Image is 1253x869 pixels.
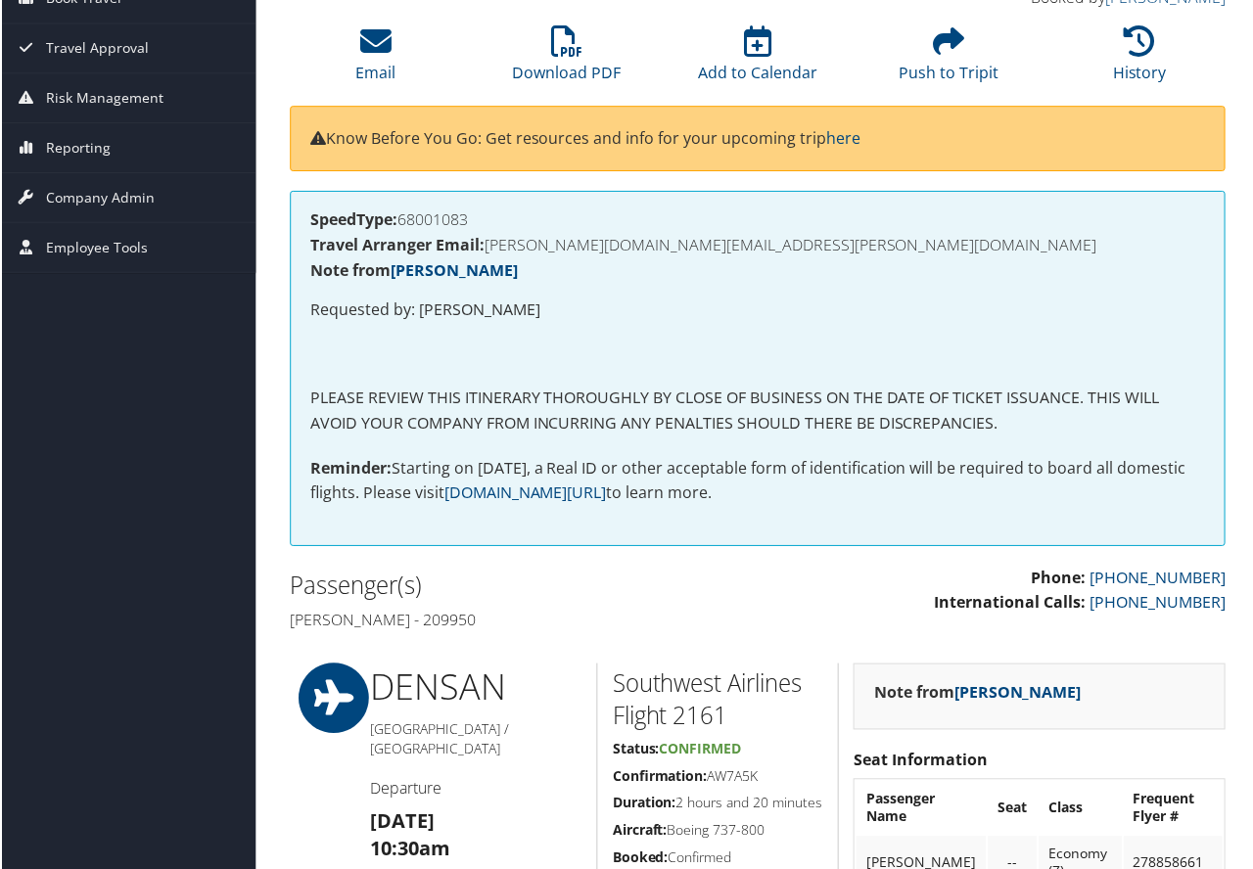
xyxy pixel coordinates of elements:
[954,682,1082,704] a: [PERSON_NAME]
[612,849,823,869] h5: Confirmed
[354,36,394,83] a: Email
[369,664,581,713] h1: DEN SAN
[44,173,153,222] span: Company Admin
[390,259,517,281] a: [PERSON_NAME]
[935,592,1087,614] strong: International Calls:
[309,211,1206,227] h4: 68001083
[612,768,707,787] strong: Confirmation:
[612,822,823,842] h5: Boeing 737-800
[1125,783,1224,836] th: Frequent Flyer #
[309,126,1206,152] p: Know Before You Go: Get resources and info for your upcoming trip
[369,809,434,836] strong: [DATE]
[612,849,668,868] strong: Booked:
[309,237,1206,252] h4: [PERSON_NAME][DOMAIN_NAME][EMAIL_ADDRESS][PERSON_NAME][DOMAIN_NAME]
[612,795,675,813] strong: Duration:
[874,682,1082,704] strong: Note from
[1040,783,1123,836] th: Class
[309,208,396,230] strong: SpeedType:
[854,751,988,772] strong: Seat Information
[309,458,391,480] strong: Reminder:
[857,783,987,836] th: Passenger Name
[44,223,146,272] span: Employee Tools
[443,482,606,504] a: [DOMAIN_NAME][URL]
[612,741,659,759] strong: Status:
[612,795,823,814] h5: 2 hours and 20 minutes
[612,822,667,841] strong: Aircraft:
[369,837,449,863] strong: 10:30am
[309,259,517,281] strong: Note from
[289,610,743,631] h4: [PERSON_NAME] - 209950
[44,73,162,122] span: Risk Management
[1032,568,1087,589] strong: Phone:
[698,36,817,83] a: Add to Calendar
[512,36,621,83] a: Download PDF
[309,234,484,255] strong: Travel Arranger Email:
[1114,36,1168,83] a: History
[659,741,741,759] span: Confirmed
[612,667,823,733] h2: Southwest Airlines Flight 2161
[309,297,1206,323] p: Requested by: [PERSON_NAME]
[369,779,581,800] h4: Departure
[1091,568,1227,589] a: [PHONE_NUMBER]
[369,721,581,759] h5: [GEOGRAPHIC_DATA] / [GEOGRAPHIC_DATA]
[989,783,1038,836] th: Seat
[44,23,147,72] span: Travel Approval
[900,36,999,83] a: Push to Tripit
[612,768,823,788] h5: AW7A5K
[309,457,1206,507] p: Starting on [DATE], a Real ID or other acceptable form of identification will be required to boar...
[309,387,1206,436] p: PLEASE REVIEW THIS ITINERARY THOROUGHLY BY CLOSE OF BUSINESS ON THE DATE OF TICKET ISSUANCE. THIS...
[44,123,109,172] span: Reporting
[1091,592,1227,614] a: [PHONE_NUMBER]
[826,127,860,149] a: here
[289,570,743,603] h2: Passenger(s)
